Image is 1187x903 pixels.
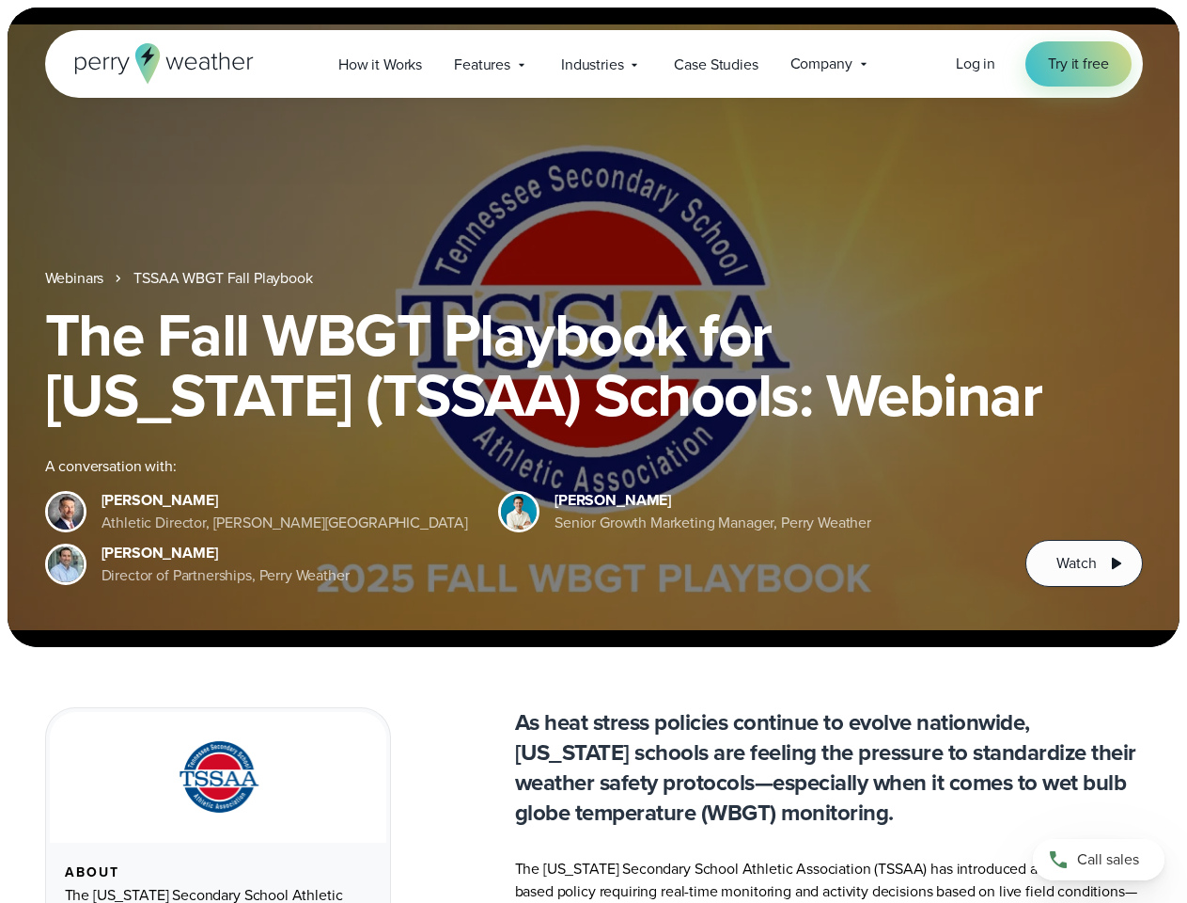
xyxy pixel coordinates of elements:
[102,512,469,534] div: Athletic Director, [PERSON_NAME][GEOGRAPHIC_DATA]
[956,53,995,74] span: Log in
[45,267,1143,290] nav: Breadcrumb
[45,455,996,478] div: A conversation with:
[1025,540,1142,587] button: Watch
[658,45,773,84] a: Case Studies
[45,267,104,290] a: Webinars
[48,494,84,530] img: Brian Wyatt
[674,54,757,76] span: Case Studies
[1048,53,1108,75] span: Try it free
[501,494,537,530] img: Spencer Patton, Perry Weather
[322,45,438,84] a: How it Works
[554,512,871,534] div: Senior Growth Marketing Manager, Perry Weather
[1025,41,1131,87] a: Try it free
[554,489,871,512] div: [PERSON_NAME]
[790,53,852,75] span: Company
[45,305,1143,425] h1: The Fall WBGT Playbook for [US_STATE] (TSSAA) Schools: Webinar
[133,267,312,290] a: TSSAA WBGT Fall Playbook
[515,707,1143,828] p: As heat stress policies continue to evolve nationwide, [US_STATE] schools are feeling the pressur...
[454,54,510,76] span: Features
[561,54,623,76] span: Industries
[338,54,422,76] span: How it Works
[956,53,995,75] a: Log in
[48,547,84,582] img: Jeff Wood
[155,735,281,820] img: TSSAA-Tennessee-Secondary-School-Athletic-Association.svg
[102,542,350,564] div: [PERSON_NAME]
[1033,839,1164,880] a: Call sales
[1056,552,1096,575] span: Watch
[102,489,469,512] div: [PERSON_NAME]
[102,564,350,587] div: Director of Partnerships, Perry Weather
[65,865,371,880] div: About
[1077,848,1139,871] span: Call sales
